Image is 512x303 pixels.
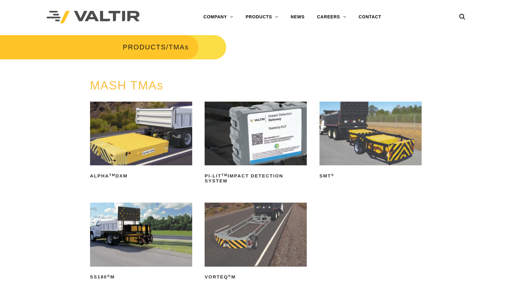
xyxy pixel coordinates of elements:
sup: ® [228,274,231,278]
h2: PI-LIT Impact Detection System [205,171,307,186]
sup: ® [107,274,110,278]
a: CAREERS [311,11,352,23]
a: PRODUCTS [123,43,166,51]
h2: ALPHA DXM [90,171,192,181]
img: Valtir [47,11,140,24]
a: VORTEQ®M [205,203,307,282]
a: PRODUCTS [239,11,284,23]
span: TMAs [169,43,189,51]
sup: TM [109,173,116,177]
h2: SS180 M [90,272,192,282]
a: PI-LITTMImpact Detection System [205,102,307,186]
a: MASH TMAs [90,79,164,92]
sup: TM [221,173,228,177]
a: SMT® [319,102,422,181]
h2: VORTEQ M [205,272,307,282]
a: SS180®M [90,203,192,282]
a: NEWS [284,11,311,23]
sup: ® [331,173,334,177]
a: CONTACT [352,11,387,23]
a: COMPANY [197,11,239,23]
h2: SMT [319,171,422,181]
a: ALPHATMDXM [90,102,192,181]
